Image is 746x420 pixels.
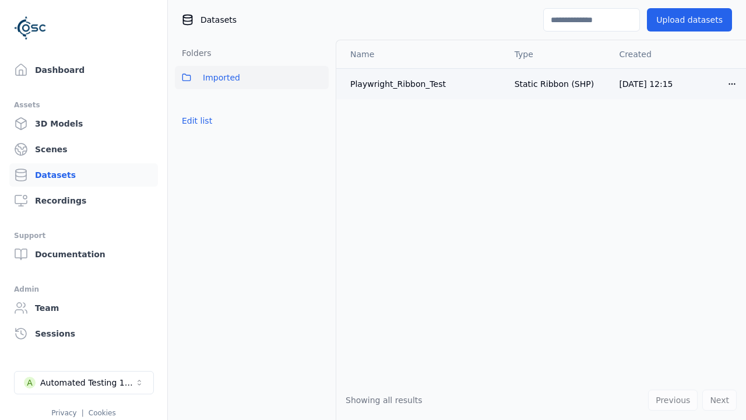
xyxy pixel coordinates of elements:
[175,47,212,59] h3: Folders
[24,377,36,388] div: A
[647,8,732,32] button: Upload datasets
[9,163,158,187] a: Datasets
[619,79,673,89] span: [DATE] 12:15
[203,71,240,85] span: Imported
[82,409,84,417] span: |
[14,229,153,243] div: Support
[9,112,158,135] a: 3D Models
[346,395,423,405] span: Showing all results
[40,377,135,388] div: Automated Testing 1 - Playwright
[89,409,116,417] a: Cookies
[175,110,219,131] button: Edit list
[9,296,158,320] a: Team
[200,14,237,26] span: Datasets
[51,409,76,417] a: Privacy
[9,243,158,266] a: Documentation
[14,371,154,394] button: Select a workspace
[505,68,610,99] td: Static Ribbon (SHP)
[14,12,47,44] img: Logo
[9,322,158,345] a: Sessions
[336,40,505,68] th: Name
[175,66,329,89] button: Imported
[14,282,153,296] div: Admin
[505,40,610,68] th: Type
[9,189,158,212] a: Recordings
[9,138,158,161] a: Scenes
[9,58,158,82] a: Dashboard
[610,40,718,68] th: Created
[14,98,153,112] div: Assets
[350,78,496,90] div: Playwright_Ribbon_Test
